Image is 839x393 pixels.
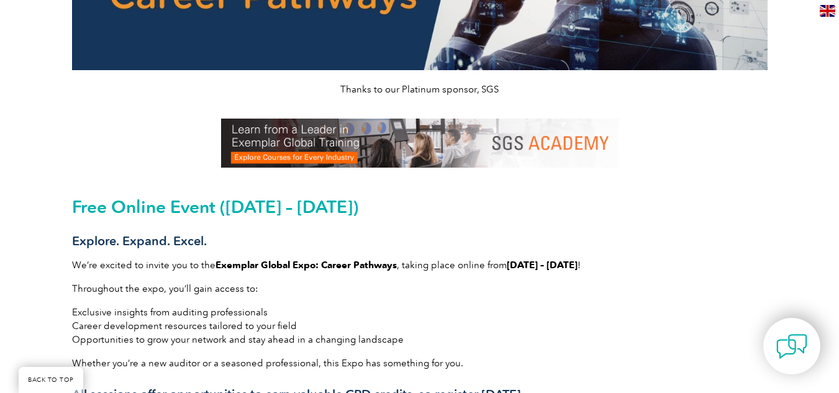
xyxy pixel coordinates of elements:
p: Thanks to our Platinum sponsor, SGS [72,83,768,96]
a: BACK TO TOP [19,367,83,393]
li: Exclusive insights from auditing professionals [72,305,768,319]
p: Throughout the expo, you’ll gain access to: [72,282,768,296]
img: en [820,5,835,17]
img: SGS [221,119,619,168]
img: contact-chat.png [776,331,807,362]
strong: Exemplar Global Expo: Career Pathways [215,260,397,271]
strong: [DATE] – [DATE] [507,260,578,271]
p: Whether you’re a new auditor or a seasoned professional, this Expo has something for you. [72,356,768,370]
h3: Explore. Expand. Excel. [72,233,768,249]
li: Career development resources tailored to your field [72,319,768,333]
h2: Free Online Event ([DATE] – [DATE]) [72,197,768,217]
li: Opportunities to grow your network and stay ahead in a changing landscape [72,333,768,346]
p: We’re excited to invite you to the , taking place online from ! [72,258,768,272]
